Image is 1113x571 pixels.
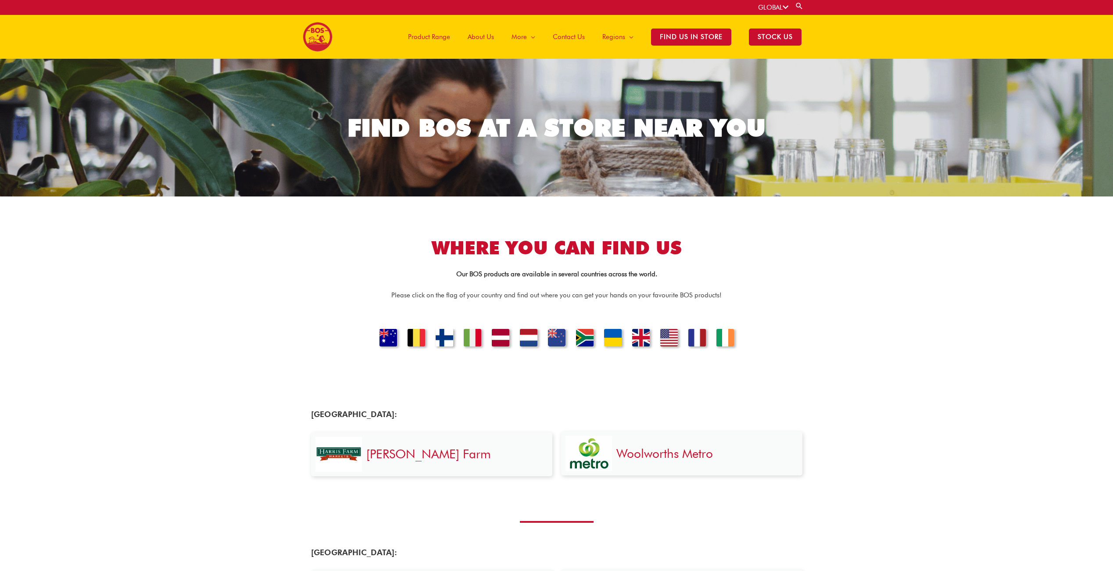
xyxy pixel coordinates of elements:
[503,15,544,59] a: More
[311,236,802,260] h2: Where you can find us
[655,329,683,349] a: UNITED STATES
[399,15,459,59] a: Product Range
[616,446,713,461] a: Woolworths Metro
[347,116,766,140] div: FIND BOS AT A STORE NEAR YOU
[515,329,543,349] a: NETHERLANDS
[366,446,491,461] a: [PERSON_NAME] Farm
[487,329,515,349] a: LATIVIA
[711,329,739,349] a: IRELAND
[430,329,458,349] a: FINLAND
[468,24,494,50] span: About Us
[311,548,552,557] h4: [GEOGRAPHIC_DATA]:
[553,24,585,50] span: Contact Us
[543,329,571,349] a: NEW ZEALAND
[374,329,402,349] a: Australia
[740,15,810,59] a: STOCK US
[758,4,788,11] a: GLOBAL
[512,24,527,50] span: More
[544,15,594,59] a: Contact Us
[303,22,333,52] img: BOS logo finals-200px
[651,29,731,46] span: Find Us in Store
[393,15,810,59] nav: Site Navigation
[408,24,450,50] span: Product Range
[456,270,657,278] strong: Our BOS products are available in several countries across the world.
[594,15,642,59] a: Regions
[402,329,430,349] a: Belgium
[749,29,802,46] span: STOCK US
[311,290,802,301] p: Please click on the flag of your country and find out where you can get your hands on your favour...
[459,15,503,59] a: About Us
[458,329,487,349] a: ITALY
[571,329,599,349] a: SOUTH AFRICA
[795,2,804,10] a: Search button
[599,329,627,349] a: UKRAINE
[602,24,625,50] span: Regions
[642,15,740,59] a: Find Us in Store
[311,410,552,419] h4: [GEOGRAPHIC_DATA]:
[627,329,655,349] a: UNITED KINGDOM
[683,329,711,349] a: FRANCE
